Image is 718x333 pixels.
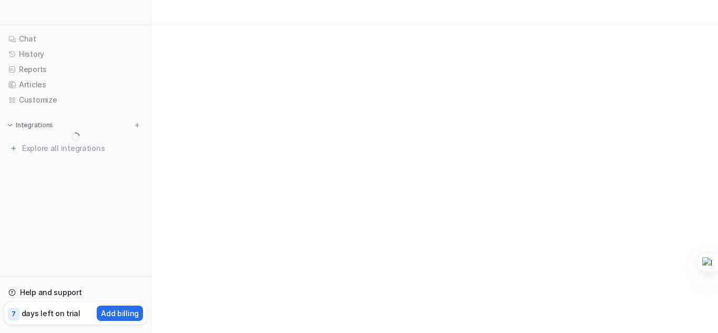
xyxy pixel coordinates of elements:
[101,308,139,319] p: Add billing
[4,32,147,46] a: Chat
[8,143,19,154] img: explore all integrations
[22,140,142,157] span: Explore all integrations
[134,122,141,129] img: menu_add.svg
[6,122,14,129] img: expand menu
[4,62,147,77] a: Reports
[4,77,147,92] a: Articles
[97,306,143,321] button: Add billing
[4,120,56,130] button: Integrations
[22,308,80,319] p: days left on trial
[4,285,147,300] a: Help and support
[4,47,147,62] a: History
[4,93,147,107] a: Customize
[12,309,16,319] p: 7
[4,141,147,156] a: Explore all integrations
[16,121,53,129] p: Integrations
